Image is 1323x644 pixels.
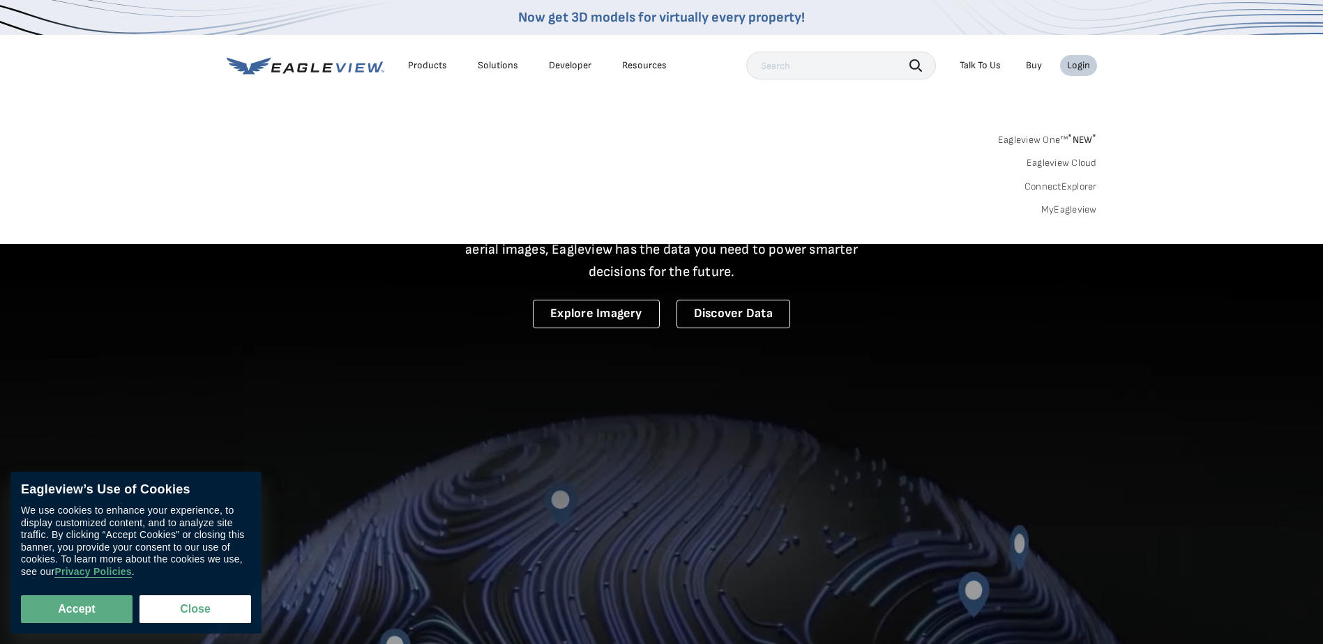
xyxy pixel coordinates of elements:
a: Discover Data [676,300,790,328]
div: Products [408,59,447,72]
a: Buy [1026,59,1042,72]
button: Close [139,595,251,623]
a: Explore Imagery [533,300,660,328]
a: ConnectExplorer [1025,181,1097,193]
div: Eagleview’s Use of Cookies [21,482,251,498]
div: Talk To Us [960,59,1001,72]
div: Login [1067,59,1090,72]
input: Search [746,52,936,79]
div: We use cookies to enhance your experience, to display customized content, and to analyze site tra... [21,505,251,578]
p: A new era starts here. Built on more than 3.5 billion high-resolution aerial images, Eagleview ha... [448,216,875,283]
a: Eagleview One™*NEW* [998,130,1097,146]
button: Accept [21,595,133,623]
a: MyEagleview [1041,204,1097,216]
a: Eagleview Cloud [1027,157,1097,169]
div: Resources [622,59,667,72]
div: Solutions [478,59,518,72]
a: Now get 3D models for virtually every property! [518,9,805,26]
a: Developer [549,59,591,72]
a: Privacy Policies [54,566,131,578]
span: NEW [1068,134,1096,146]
